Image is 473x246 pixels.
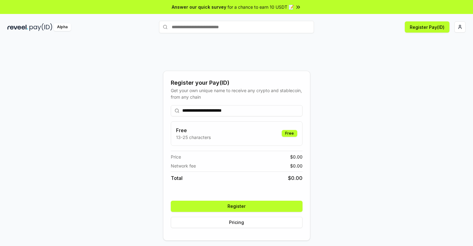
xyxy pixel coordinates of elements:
[171,174,183,182] span: Total
[282,130,297,137] div: Free
[228,4,294,10] span: for a chance to earn 10 USDT 📝
[171,217,303,228] button: Pricing
[290,163,303,169] span: $ 0.00
[7,23,28,31] img: reveel_dark
[171,154,181,160] span: Price
[171,201,303,212] button: Register
[171,87,303,100] div: Get your own unique name to receive any crypto and stablecoin, from any chain
[176,134,211,141] p: 13-25 characters
[54,23,71,31] div: Alpha
[288,174,303,182] span: $ 0.00
[171,163,196,169] span: Network fee
[29,23,52,31] img: pay_id
[171,78,303,87] div: Register your Pay(ID)
[290,154,303,160] span: $ 0.00
[172,4,226,10] span: Answer our quick survey
[176,127,211,134] h3: Free
[405,21,449,33] button: Register Pay(ID)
